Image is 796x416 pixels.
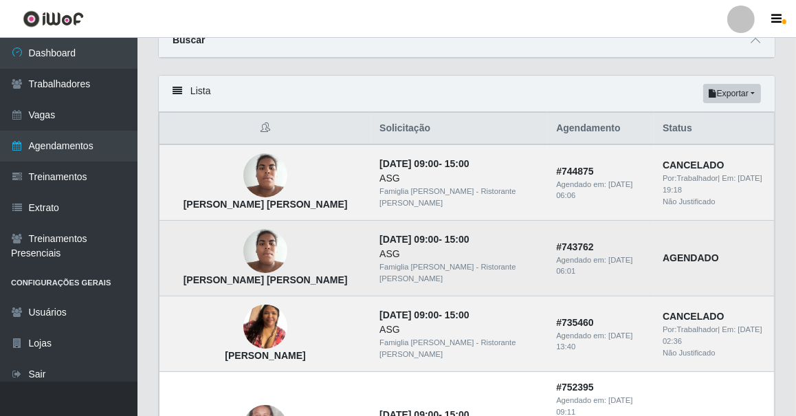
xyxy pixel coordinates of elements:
[663,347,766,359] div: Não Justificado
[663,173,766,196] div: | Em:
[379,337,540,360] div: Famiglia [PERSON_NAME] - Ristorante [PERSON_NAME]
[379,234,439,245] time: [DATE] 09:00
[556,317,594,328] strong: # 735460
[663,311,724,322] strong: CANCELADO
[663,160,724,171] strong: CANCELADO
[556,166,594,177] strong: # 744875
[663,196,766,208] div: Não Justificado
[556,241,594,252] strong: # 743762
[663,325,718,333] span: Por: Trabalhador
[379,171,540,186] div: ASG
[225,350,305,361] strong: [PERSON_NAME]
[548,113,654,145] th: Agendamento
[556,179,646,202] div: Agendado em:
[703,84,761,103] button: Exportar
[556,254,646,278] div: Agendado em:
[663,174,718,182] span: Por: Trabalhador
[159,76,775,112] div: Lista
[379,309,439,320] time: [DATE] 09:00
[379,158,469,169] strong: -
[654,113,774,145] th: Status
[243,146,287,205] img: Maria Elidiane Bento Sousa
[173,34,205,45] strong: Buscar
[663,252,719,263] strong: AGENDADO
[243,222,287,281] img: Maria Elidiane Bento Sousa
[556,330,646,353] div: Agendado em:
[445,234,469,245] time: 15:00
[445,309,469,320] time: 15:00
[379,322,540,337] div: ASG
[663,325,762,345] time: [DATE] 02:36
[379,234,469,245] strong: -
[184,274,348,285] strong: [PERSON_NAME] [PERSON_NAME]
[23,10,84,28] img: CoreUI Logo
[243,288,287,366] img: Rafaela conceição de Souza
[556,382,594,393] strong: # 752395
[663,174,762,194] time: [DATE] 19:18
[184,199,348,210] strong: [PERSON_NAME] [PERSON_NAME]
[379,247,540,261] div: ASG
[663,324,766,347] div: | Em:
[445,158,469,169] time: 15:00
[379,186,540,209] div: Famiglia [PERSON_NAME] - Ristorante [PERSON_NAME]
[379,158,439,169] time: [DATE] 09:00
[371,113,548,145] th: Solicitação
[379,309,469,320] strong: -
[379,261,540,285] div: Famiglia [PERSON_NAME] - Ristorante [PERSON_NAME]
